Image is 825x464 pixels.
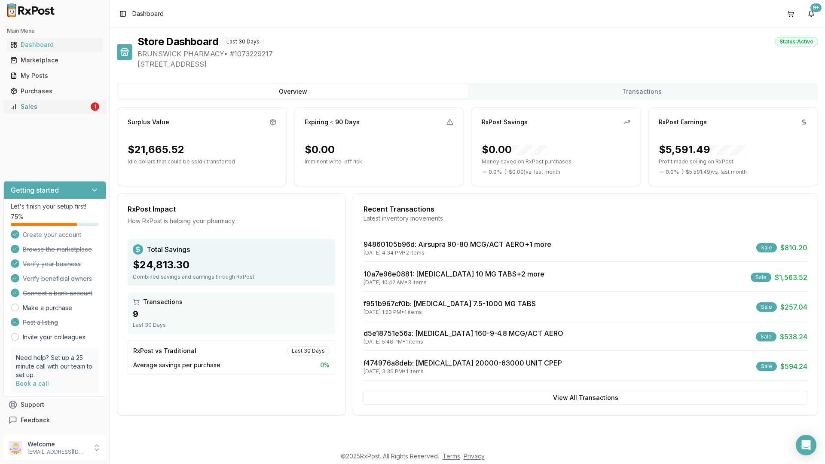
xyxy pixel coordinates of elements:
[16,380,49,387] a: Book a call
[659,118,707,126] div: RxPost Earnings
[504,169,560,175] span: ( - $0.00 ) vs. last month
[143,298,183,306] span: Transactions
[775,272,807,283] span: $1,563.52
[11,202,99,211] p: Let's finish your setup first!
[364,299,536,308] a: f951b967cf0b: [MEDICAL_DATA] 7.5-1000 MG TABS
[780,302,807,312] span: $257.04
[3,84,106,98] button: Purchases
[780,361,807,372] span: $594.24
[7,83,103,99] a: Purchases
[137,59,818,69] span: [STREET_ADDRESS]
[133,361,222,369] span: Average savings per purchase:
[364,249,551,256] div: [DATE] 4:34 PM • 2 items
[23,289,92,298] span: Connect a bank account
[3,100,106,114] button: Sales1
[23,333,86,341] a: Invite your colleagues
[756,332,776,341] div: Sale
[305,118,360,126] div: Expiring ≤ 90 Days
[756,302,777,312] div: Sale
[132,9,164,18] nav: breadcrumb
[775,37,818,46] div: Status: Active
[489,169,502,175] span: 0.0 %
[364,204,807,214] div: Recent Transactions
[364,359,562,367] a: f474976a8deb: [MEDICAL_DATA] 20000-63000 UNIT CPEP
[3,53,106,67] button: Marketplace
[23,274,92,283] span: Verify beneficial owners
[91,102,99,111] div: 1
[287,346,330,356] div: Last 30 Days
[128,204,335,214] div: RxPost Impact
[756,243,777,252] div: Sale
[133,273,330,280] div: Combined savings and earnings through RxPost
[3,412,106,428] button: Feedback
[10,40,99,49] div: Dashboard
[482,143,546,157] div: $0.00
[796,435,816,455] div: Open Intercom Messenger
[128,143,184,157] div: $21,665.52
[10,87,99,95] div: Purchases
[305,143,335,157] div: $0.00
[23,245,92,254] span: Browse the marketplace
[23,230,81,239] span: Create your account
[3,3,58,17] img: RxPost Logo
[21,416,50,424] span: Feedback
[756,362,777,371] div: Sale
[119,85,467,98] button: Overview
[3,69,106,83] button: My Posts
[11,185,59,195] h3: Getting started
[23,304,72,312] a: Make a purchase
[137,35,218,49] h1: Store Dashboard
[364,240,551,249] a: 94860105b96d: Airsupra 90-80 MCG/ACT AERO+1 more
[482,118,528,126] div: RxPost Savings
[467,85,816,98] button: Transactions
[128,217,335,225] div: How RxPost is helping your pharmacy
[364,270,544,278] a: 10a7e96e0881: [MEDICAL_DATA] 10 MG TABS+2 more
[10,71,99,80] div: My Posts
[320,361,330,369] span: 0 %
[810,3,822,12] div: 9+
[666,169,679,175] span: 0.0 %
[133,347,196,355] div: RxPost vs Traditional
[133,258,330,272] div: $24,813.30
[137,49,818,59] span: BRUNSWICK PHARMACY • # 1073229217
[3,38,106,52] button: Dashboard
[659,158,807,165] p: Profit made selling on RxPost
[128,118,169,126] div: Surplus Value
[7,52,103,68] a: Marketplace
[681,169,747,175] span: ( - $5,591.49 ) vs. last month
[364,368,562,375] div: [DATE] 3:36 PM • 1 items
[133,322,330,329] div: Last 30 Days
[11,212,24,221] span: 75 %
[222,37,264,46] div: Last 30 Days
[9,441,22,455] img: User avatar
[780,243,807,253] span: $810.20
[364,329,563,338] a: d5e18751e56a: [MEDICAL_DATA] 160-9-4.8 MCG/ACT AERO
[27,449,87,455] p: [EMAIL_ADDRESS][DOMAIN_NAME]
[27,440,87,449] p: Welcome
[364,338,563,345] div: [DATE] 5:48 PM • 1 items
[7,28,103,34] h2: Main Menu
[16,353,94,379] p: Need help? Set up a 25 minute call with our team to set up.
[443,452,460,460] a: Terms
[147,244,190,255] span: Total Savings
[132,9,164,18] span: Dashboard
[780,332,807,342] span: $538.24
[23,260,81,268] span: Verify your business
[23,318,58,327] span: Post a listing
[464,452,485,460] a: Privacy
[10,56,99,65] div: Marketplace
[751,273,771,282] div: Sale
[10,102,89,111] div: Sales
[7,68,103,83] a: My Posts
[3,397,106,412] button: Support
[804,7,818,21] button: 9+
[364,391,807,405] button: View All Transactions
[7,37,103,52] a: Dashboard
[659,143,745,157] div: $5,591.49
[364,309,536,316] div: [DATE] 1:23 PM • 1 items
[364,279,544,286] div: [DATE] 10:42 AM • 3 items
[482,158,630,165] p: Money saved on RxPost purchases
[128,158,276,165] p: Idle dollars that could be sold / transferred
[133,308,330,320] div: 9
[7,99,103,114] a: Sales1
